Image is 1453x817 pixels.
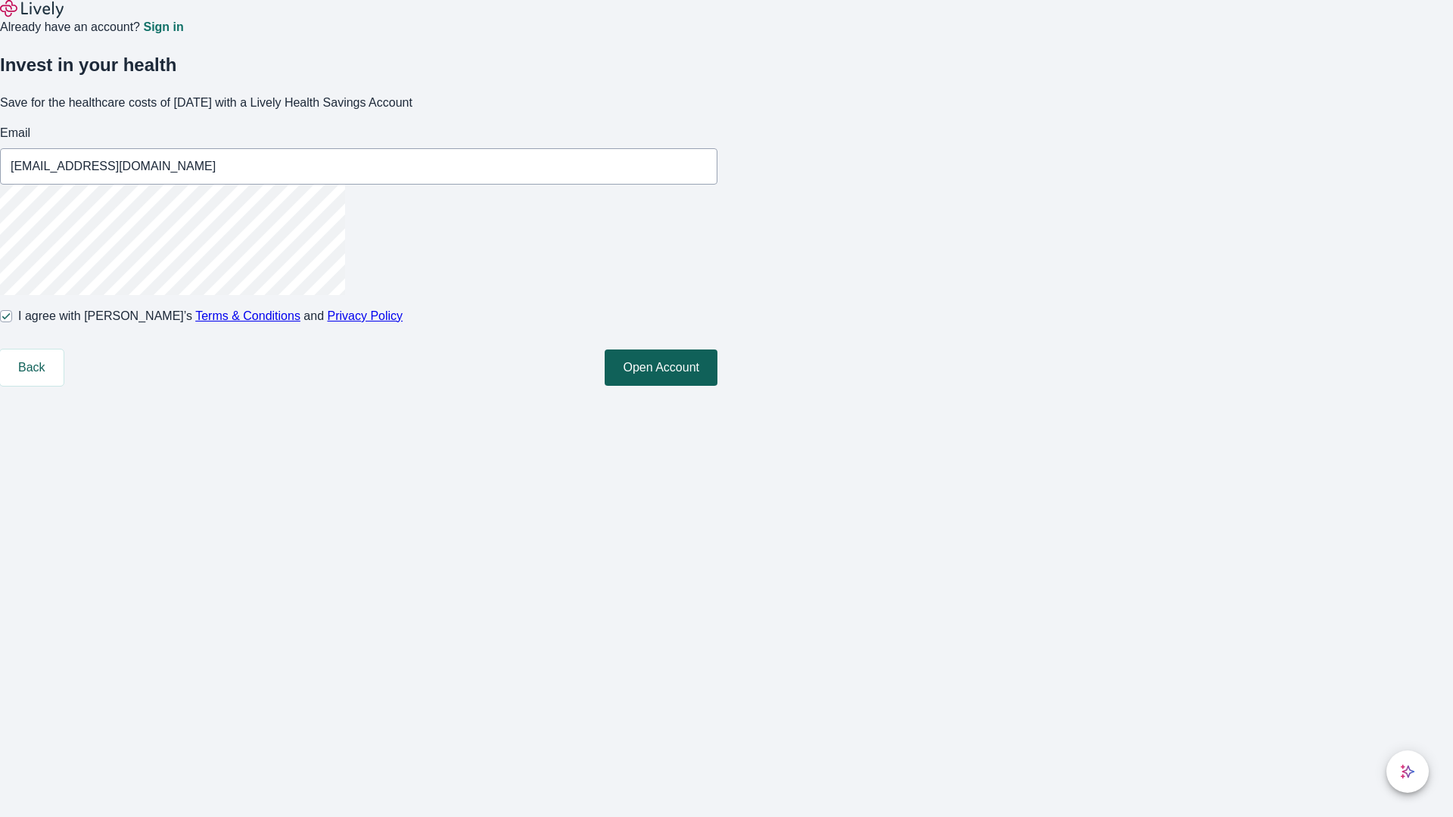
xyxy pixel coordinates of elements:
a: Privacy Policy [328,309,403,322]
svg: Lively AI Assistant [1400,764,1415,779]
a: Sign in [143,21,183,33]
button: chat [1386,750,1429,793]
a: Terms & Conditions [195,309,300,322]
span: I agree with [PERSON_NAME]’s and [18,307,403,325]
button: Open Account [605,349,717,386]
